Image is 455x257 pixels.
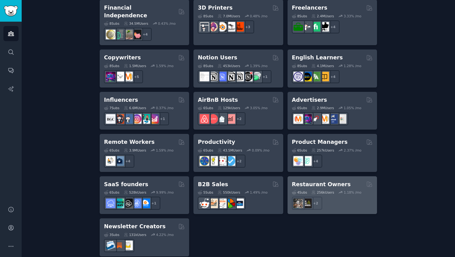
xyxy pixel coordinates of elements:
[141,114,150,124] img: influencermarketing
[158,21,176,26] div: 0.43 % /mo
[319,114,329,124] img: advertising
[292,190,307,195] div: 4 Sub s
[132,199,141,208] img: SaaSSales
[198,54,237,62] h2: Notion Users
[217,156,227,166] img: productivity
[218,190,240,195] div: 550k Users
[156,190,174,195] div: 9.99 % /mo
[292,4,327,12] h2: Freelancers
[123,114,133,124] img: Instagram
[226,156,235,166] img: getdisciplined
[302,72,312,81] img: EnglishLearning
[130,70,143,83] div: + 5
[292,14,307,18] div: 8 Sub s
[198,4,232,12] h2: 3D Printers
[302,22,312,32] img: freelance_forhire
[104,4,176,19] h2: Financial Independence
[115,156,124,166] img: work
[149,114,159,124] img: InstagramGrowthTips
[250,14,267,18] div: 0.48 % /mo
[311,72,320,81] img: language_exchange
[234,199,244,208] img: B_2_B_Selling_Tips
[292,64,307,68] div: 8 Sub s
[104,138,154,146] h2: Remote Workers
[252,72,261,81] img: NotionPromote
[311,14,334,18] div: 2.4M Users
[115,199,124,208] img: microsaas
[327,70,340,83] div: + 4
[218,64,240,68] div: 453k Users
[200,114,209,124] img: airbnb_hosts
[302,199,312,208] img: BarOwners
[292,138,348,146] h2: Product Managers
[292,54,343,62] h2: English Learners
[198,190,213,195] div: 5 Sub s
[234,22,244,32] img: FixMyPrint
[124,233,146,237] div: 131k Users
[104,21,119,26] div: 8 Sub s
[344,14,362,18] div: 3.33 % /mo
[132,30,141,39] img: fatFIRE
[293,72,303,81] img: languagelearning
[198,148,213,152] div: 6 Sub s
[208,199,218,208] img: salestechniques
[292,181,351,188] h2: Restaurant Owners
[344,64,362,68] div: 1.28 % /mo
[115,72,124,81] img: KeepWriting
[344,106,362,110] div: 1.05 % /mo
[124,148,146,152] div: 3.9M Users
[104,96,138,104] h2: Influencers
[250,106,268,110] div: 3.05 % /mo
[104,233,119,237] div: 3 Sub s
[124,106,146,110] div: 6.6M Users
[106,199,115,208] img: SaaS
[104,148,119,152] div: 6 Sub s
[106,72,115,81] img: SEO
[293,114,303,124] img: marketing
[217,199,227,208] img: b2b_sales
[328,114,338,124] img: FacebookAds
[232,155,245,168] div: + 2
[156,148,174,152] div: 1.59 % /mo
[258,70,271,83] div: + 1
[292,106,307,110] div: 6 Sub s
[319,72,329,81] img: LearnEnglishOnReddit
[208,22,218,32] img: 3Dmodeling
[311,190,334,195] div: 256k Users
[115,114,124,124] img: socialmedia
[104,223,166,230] h2: Newsletter Creators
[217,114,227,124] img: rentalproperties
[217,22,227,32] img: blender
[156,233,174,237] div: 4.22 % /mo
[302,156,312,166] img: ProductMgmt
[293,22,303,32] img: forhire
[124,21,148,26] div: 34.5M Users
[234,72,244,81] img: AskNotion
[198,96,238,104] h2: AirBnB Hosts
[292,148,307,152] div: 6 Sub s
[311,148,334,152] div: 257k Users
[123,30,133,39] img: Fire
[121,155,134,168] div: + 4
[208,114,218,124] img: AirBnBHosts
[198,138,235,146] h2: Productivity
[252,148,270,152] div: 0.09 % /mo
[226,114,235,124] img: AirBnBInvesting
[232,112,245,125] div: + 2
[198,106,213,110] div: 6 Sub s
[123,72,133,81] img: content_marketing
[292,96,327,104] h2: Advertisers
[156,112,169,125] div: + 1
[124,190,146,195] div: 528k Users
[104,190,119,195] div: 6 Sub s
[104,54,141,62] h2: Copywriters
[198,181,228,188] h2: B2B Sales
[327,20,340,33] div: + 4
[218,106,240,110] div: 129k Users
[226,72,235,81] img: NotionGeeks
[200,156,209,166] img: LifeProTips
[198,64,213,68] div: 8 Sub s
[217,72,227,81] img: FreeNotionTemplates
[311,64,334,68] div: 4.1M Users
[226,22,235,32] img: ender3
